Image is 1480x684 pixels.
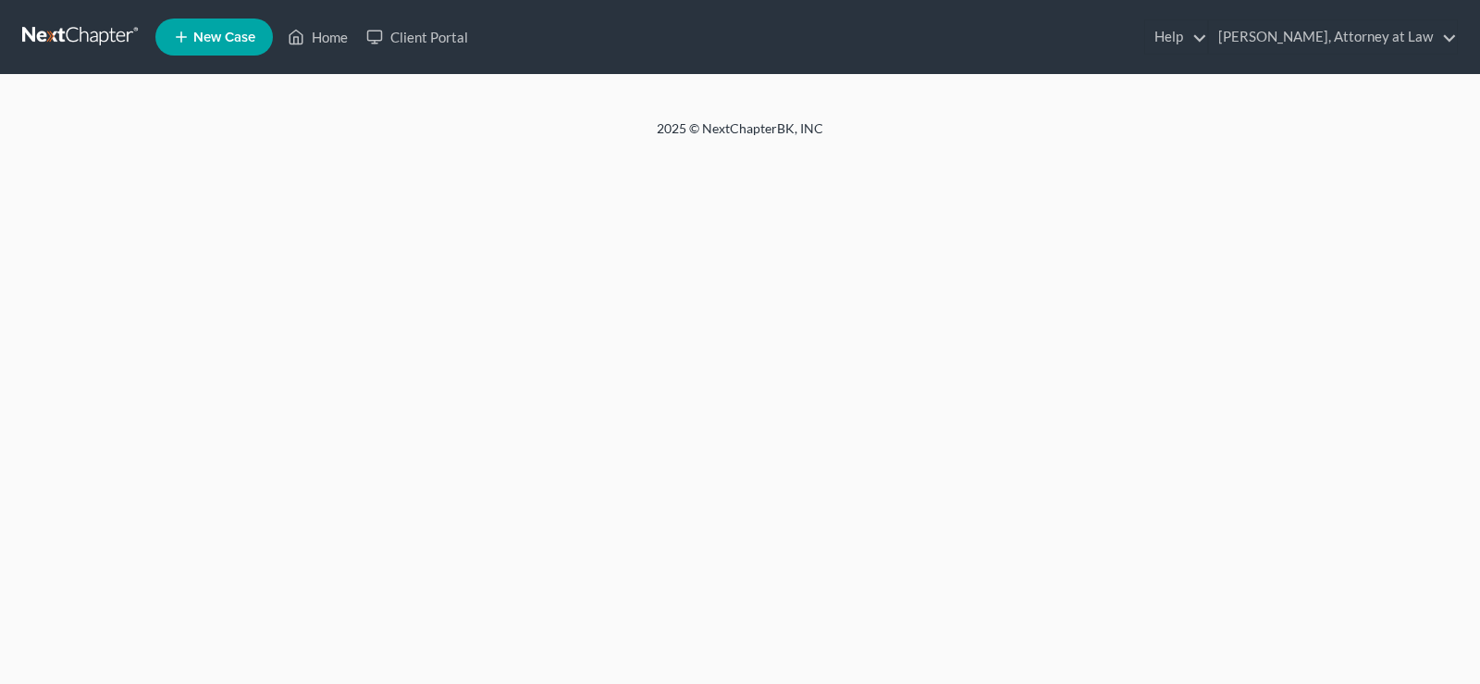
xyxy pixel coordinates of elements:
a: Client Portal [357,20,477,54]
a: [PERSON_NAME], Attorney at Law [1209,20,1457,54]
new-legal-case-button: New Case [155,19,273,56]
a: Home [278,20,357,54]
div: 2025 © NextChapterBK, INC [213,119,1267,153]
a: Help [1145,20,1207,54]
